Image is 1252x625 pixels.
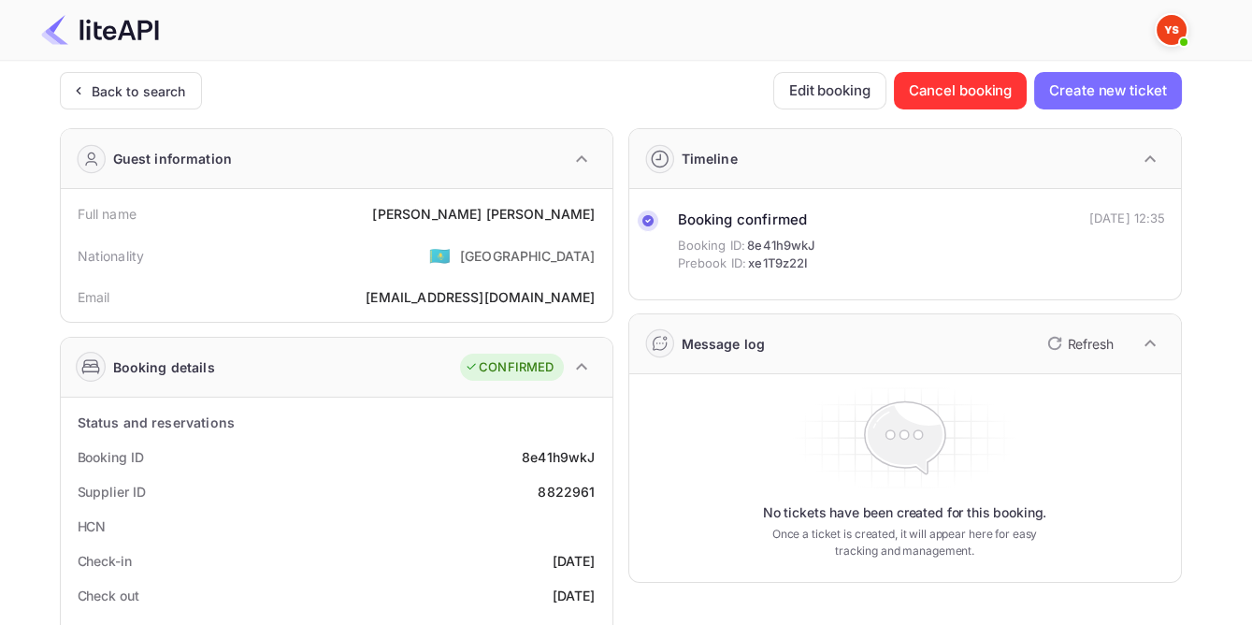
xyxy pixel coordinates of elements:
[678,237,746,255] span: Booking ID:
[366,287,595,307] div: [EMAIL_ADDRESS][DOMAIN_NAME]
[78,516,107,536] div: HCN
[682,149,738,168] div: Timeline
[1157,15,1187,45] img: Yandex Support
[465,358,554,377] div: CONFIRMED
[41,15,159,45] img: LiteAPI Logo
[92,81,186,101] div: Back to search
[78,447,144,467] div: Booking ID
[460,246,596,266] div: [GEOGRAPHIC_DATA]
[1034,72,1181,109] button: Create new ticket
[78,246,145,266] div: Nationality
[78,586,139,605] div: Check out
[113,149,233,168] div: Guest information
[553,586,596,605] div: [DATE]
[113,357,215,377] div: Booking details
[747,237,814,255] span: 8e41h9wkJ
[894,72,1028,109] button: Cancel booking
[682,334,766,354] div: Message log
[429,239,451,272] span: United States
[1036,328,1121,358] button: Refresh
[78,482,146,501] div: Supplier ID
[78,287,110,307] div: Email
[78,204,137,224] div: Full name
[1089,210,1166,228] div: [DATE] 12:35
[763,503,1047,522] p: No tickets have been created for this booking.
[678,254,747,273] span: Prebook ID:
[553,551,596,571] div: [DATE]
[678,210,815,231] div: Booking confirmed
[757,526,1053,560] p: Once a ticket is created, it will appear here for easy tracking and management.
[538,482,595,501] div: 8822961
[748,254,808,273] span: xe1T9z22I
[372,204,595,224] div: [PERSON_NAME] [PERSON_NAME]
[773,72,886,109] button: Edit booking
[522,447,595,467] div: 8e41h9wkJ
[78,551,132,571] div: Check-in
[78,413,235,432] div: Status and reservations
[1068,334,1114,354] p: Refresh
